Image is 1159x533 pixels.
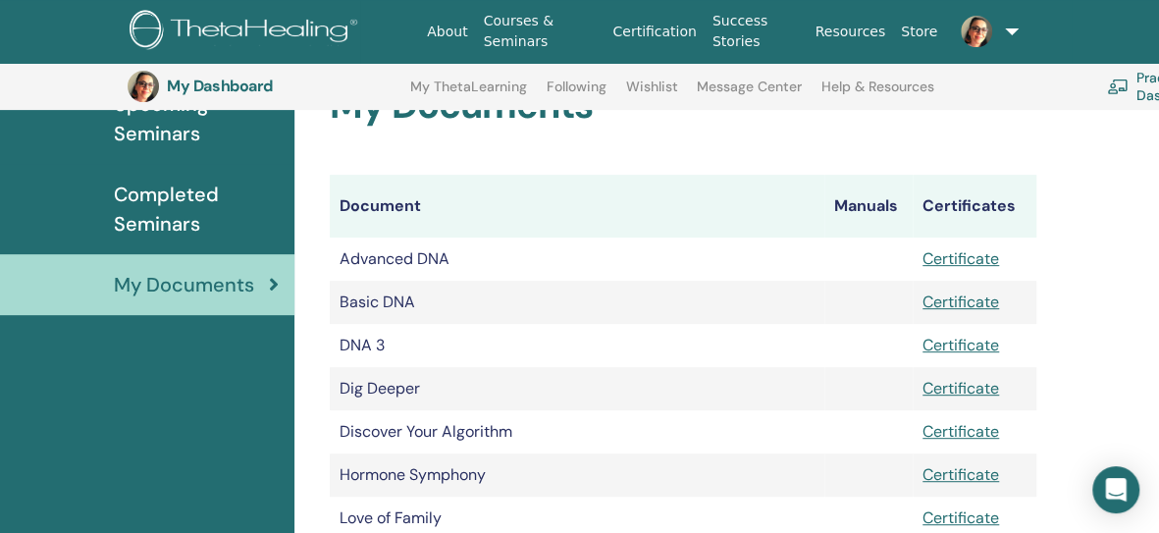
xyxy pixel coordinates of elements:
a: Certificate [922,378,999,399]
img: default.jpg [961,16,992,47]
a: Certificate [922,248,999,269]
a: Certificate [922,292,999,312]
a: Wishlist [626,79,678,110]
a: About [419,14,475,50]
h3: My Dashboard [167,77,363,95]
th: Certificates [913,175,1036,238]
img: chalkboard-teacher.svg [1107,79,1129,94]
a: Certificate [922,421,999,442]
a: Certification [605,14,704,50]
img: default.jpg [128,71,159,102]
td: DNA 3 [330,324,824,367]
span: Upcoming Seminars [114,89,279,148]
td: Basic DNA [330,281,824,324]
a: My ThetaLearning [410,79,527,110]
div: Open Intercom Messenger [1092,466,1139,513]
img: logo.png [130,10,364,54]
td: Hormone Symphony [330,453,824,497]
a: Courses & Seminars [476,3,606,60]
td: Advanced DNA [330,238,824,281]
h2: My Documents [330,83,1036,129]
a: Success Stories [705,3,808,60]
span: Completed Seminars [114,180,279,239]
th: Document [330,175,824,238]
a: Certificate [922,335,999,355]
td: Dig Deeper [330,367,824,410]
th: Manuals [824,175,913,238]
a: Following [547,79,606,110]
a: Message Center [697,79,802,110]
a: Help & Resources [821,79,934,110]
span: My Documents [114,270,254,299]
a: Store [893,14,945,50]
a: Resources [808,14,894,50]
td: Discover Your Algorithm [330,410,824,453]
a: Certificate [922,464,999,485]
a: Certificate [922,507,999,528]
